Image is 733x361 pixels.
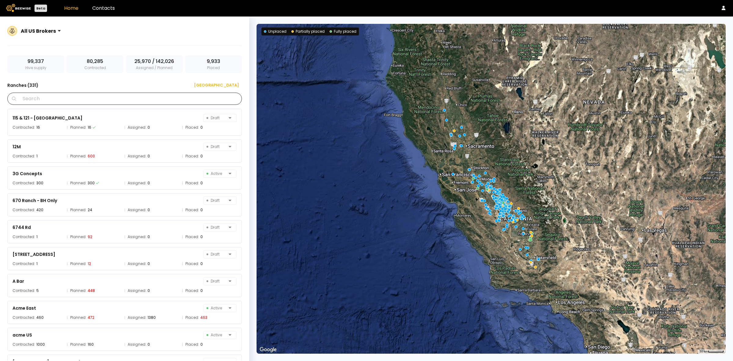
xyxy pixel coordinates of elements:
span: 50 km [699,350,708,353]
span: Active [206,304,226,312]
div: 1000 [36,341,45,348]
div: 1 [36,261,38,267]
span: Contracted: [13,180,35,186]
span: Placed: [185,341,199,348]
div: 460 [36,315,44,321]
div: 0 [148,207,150,213]
span: Planned: [70,261,86,267]
span: Draft [206,197,226,204]
div: 0 [200,234,203,240]
span: 80,285 [87,58,103,65]
span: Placed: [185,315,199,321]
div: 0 [148,288,150,294]
button: Map Scale: 50 km per 48 pixels [698,349,726,354]
div: 115 & 121 - [GEOGRAPHIC_DATA] [13,114,82,122]
div: Beta [35,5,47,12]
span: Contracted: [13,207,35,213]
div: 16 [88,124,91,131]
div: 472 [88,315,94,321]
span: Contracted: [13,261,35,267]
div: Hive supply [7,55,64,73]
span: Planned: [70,315,86,321]
a: Home [64,5,78,12]
div: 3G Concepts [13,170,42,177]
span: Draft [206,251,226,258]
span: Assigned: [128,315,146,321]
div: [STREET_ADDRESS] [13,251,55,258]
div: 0 [148,153,150,159]
span: Assigned: [128,341,146,348]
span: Assigned: [128,261,146,267]
div: 448 [88,288,95,294]
div: Placed [185,55,242,73]
span: Contracted: [13,341,35,348]
span: Draft [206,114,226,122]
div: 92 [88,234,92,240]
div: 1 [36,153,38,159]
span: Assigned: [128,180,146,186]
a: Contacts [92,5,115,12]
div: 0 [200,207,203,213]
div: 0 [148,341,150,348]
span: Active [206,331,226,339]
div: 1 [36,234,38,240]
div: 670 Ranch - BH Only [13,197,57,204]
span: Planned: [70,180,86,186]
div: 12M [13,143,21,150]
span: Planned: [70,234,86,240]
span: Contracted: [13,153,35,159]
span: Placed: [185,207,199,213]
div: 0 [148,124,150,131]
span: Placed: [185,261,199,267]
div: 0 [200,153,203,159]
span: Planned: [70,288,86,294]
div: [GEOGRAPHIC_DATA] [190,82,239,88]
span: Planned: [70,153,86,159]
span: Contracted: [13,288,35,294]
span: Planned: [70,124,86,131]
span: Contracted: [13,315,35,321]
a: Open this area in Google Maps (opens a new window) [258,346,278,354]
div: 0 [200,261,203,267]
span: 25,970 / 142,026 [134,58,174,65]
div: 1380 [148,315,156,321]
div: 0 [200,288,203,294]
span: Planned: [70,207,86,213]
span: Placed: [185,153,199,159]
span: Assigned: [128,124,146,131]
span: Placed: [185,234,199,240]
div: Assigned / Planned [126,55,183,73]
div: 300 [36,180,43,186]
div: 0 [148,261,150,267]
div: Partially placed [291,29,325,34]
div: 0 [200,341,203,348]
span: 99,337 [27,58,44,65]
img: Google [258,346,278,354]
div: 0 [148,234,150,240]
div: Acme East [13,304,36,312]
div: 463 [200,315,207,321]
span: Contracted: [13,234,35,240]
div: A Bar [13,278,24,285]
span: Assigned: [128,207,146,213]
span: Placed: [185,124,199,131]
span: Assigned: [128,153,146,159]
span: Assigned: [128,234,146,240]
div: 160 [88,341,94,348]
div: 0 [148,180,150,186]
span: Contracted: [13,124,35,131]
span: Draft [206,278,226,285]
h3: Ranches ( 331 ) [7,81,38,90]
div: All US Brokers [21,27,56,35]
div: 16 [36,124,40,131]
span: 9,933 [207,58,220,65]
div: Unplaced [264,29,286,34]
div: 6744 Rd [13,224,31,231]
img: Beewise logo [6,4,31,12]
div: 300 [88,180,95,186]
div: 5 [36,288,39,294]
span: Draft [206,224,226,231]
div: Contracted [67,55,123,73]
div: 600 [88,153,95,159]
span: Placed: [185,180,199,186]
